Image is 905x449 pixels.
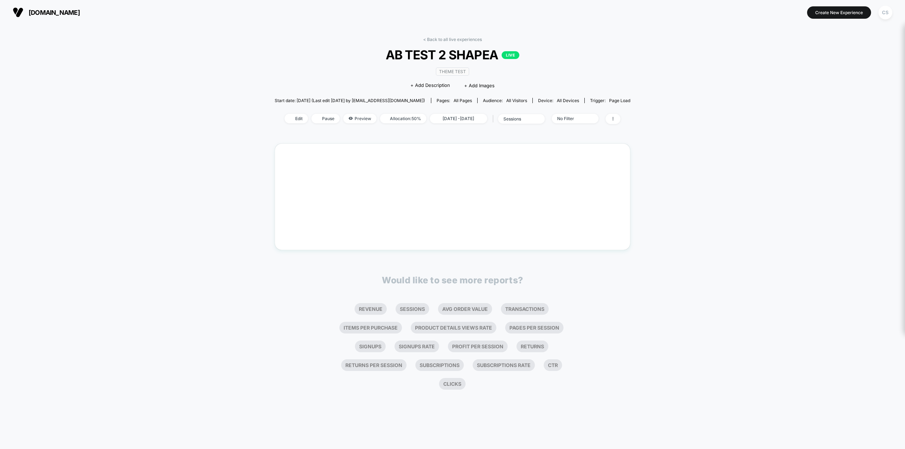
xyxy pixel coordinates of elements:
button: [DOMAIN_NAME] [11,7,82,18]
li: Returns Per Session [341,359,407,371]
p: LIVE [502,51,519,59]
li: Clicks [439,378,466,390]
span: [DOMAIN_NAME] [29,9,80,16]
li: Revenue [355,303,387,315]
div: sessions [503,116,532,122]
span: Page Load [609,98,630,103]
li: Subscriptions Rate [473,359,535,371]
span: Allocation: 50% [380,114,426,123]
span: Device: [532,98,584,103]
p: Would like to see more reports? [382,275,523,285]
div: Audience: [483,98,527,103]
li: Ctr [544,359,562,371]
li: Profit Per Session [448,341,508,352]
li: Sessions [396,303,429,315]
span: + Add Images [464,83,495,88]
span: AB TEST 2 SHAPEA [292,47,613,62]
span: + Add Description [410,82,450,89]
li: Returns [516,341,548,352]
span: Edit [285,114,308,123]
li: Subscriptions [415,359,464,371]
li: Avg Order Value [438,303,492,315]
span: Theme Test [436,67,469,76]
li: Items Per Purchase [339,322,402,333]
li: Signups [355,341,386,352]
span: Start date: [DATE] (Last edit [DATE] by [EMAIL_ADDRESS][DOMAIN_NAME]) [275,98,425,103]
span: all devices [557,98,579,103]
span: Pause [311,114,340,123]
div: CS [878,6,892,19]
li: Signups Rate [395,341,439,352]
img: Visually logo [13,7,23,18]
a: < Back to all live experiences [423,37,482,42]
li: Transactions [501,303,549,315]
div: No Filter [557,116,585,121]
div: Pages: [437,98,472,103]
button: Create New Experience [807,6,871,19]
li: Product Details Views Rate [411,322,496,333]
button: CS [876,5,894,20]
span: all pages [454,98,472,103]
span: | [491,114,498,124]
span: [DATE] - [DATE] [430,114,487,123]
span: All Visitors [506,98,527,103]
div: Trigger: [590,98,630,103]
li: Pages Per Session [505,322,564,333]
span: Preview [343,114,376,123]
